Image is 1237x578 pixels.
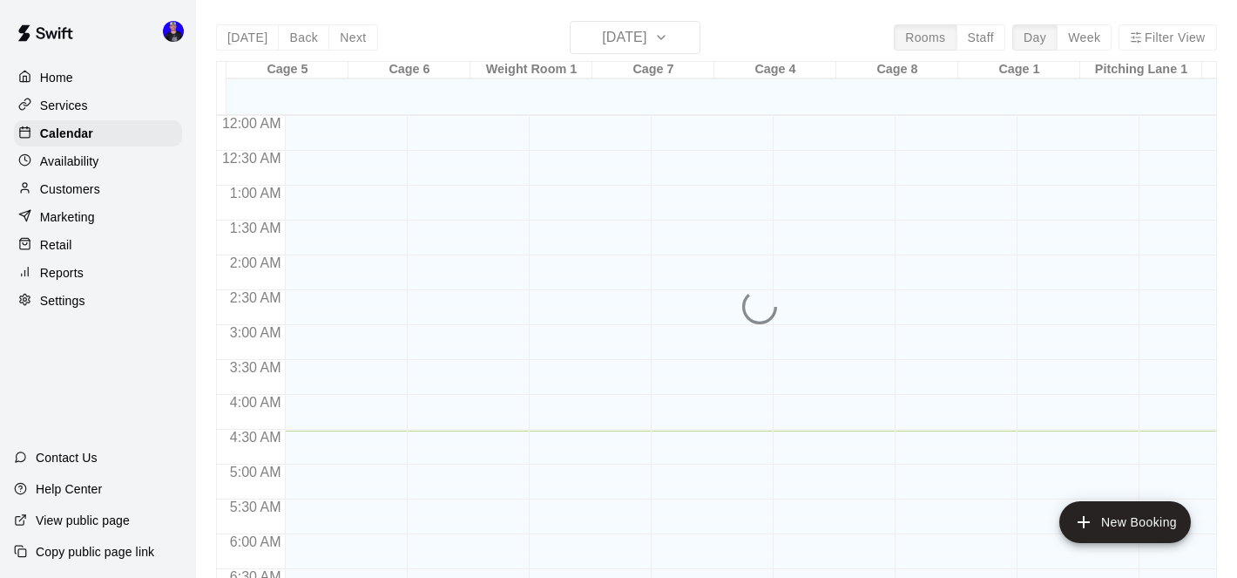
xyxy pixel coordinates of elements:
[1080,62,1202,78] div: Pitching Lane 1
[159,14,196,49] div: Tyler LeClair
[836,62,958,78] div: Cage 8
[40,69,73,86] p: Home
[14,148,182,174] a: Availability
[36,543,154,561] p: Copy public page link
[36,449,98,466] p: Contact Us
[226,325,286,340] span: 3:00 AM
[226,290,286,305] span: 2:30 AM
[40,292,85,309] p: Settings
[40,236,72,254] p: Retail
[218,116,286,131] span: 12:00 AM
[226,500,286,514] span: 5:30 AM
[226,360,286,375] span: 3:30 AM
[14,232,182,258] a: Retail
[36,512,130,529] p: View public page
[226,255,286,270] span: 2:00 AM
[40,208,95,226] p: Marketing
[40,180,100,198] p: Customers
[36,480,102,498] p: Help Center
[226,465,286,479] span: 5:00 AM
[592,62,714,78] div: Cage 7
[40,125,93,142] p: Calendar
[14,92,182,119] a: Services
[226,430,286,445] span: 4:30 AM
[226,186,286,201] span: 1:00 AM
[14,120,182,146] a: Calendar
[14,260,182,286] a: Reports
[226,534,286,549] span: 6:00 AM
[1059,501,1191,543] button: add
[226,395,286,410] span: 4:00 AM
[14,65,182,91] a: Home
[470,62,592,78] div: Weight Room 1
[218,151,286,166] span: 12:30 AM
[40,97,88,114] p: Services
[226,221,286,235] span: 1:30 AM
[226,62,348,78] div: Cage 5
[40,153,99,170] p: Availability
[348,62,470,78] div: Cage 6
[14,204,182,230] a: Marketing
[14,176,182,202] a: Customers
[14,288,182,314] a: Settings
[714,62,836,78] div: Cage 4
[958,62,1080,78] div: Cage 1
[163,21,184,42] img: Tyler LeClair
[40,264,84,282] p: Reports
